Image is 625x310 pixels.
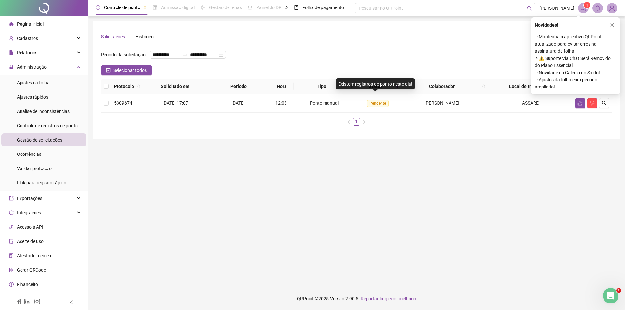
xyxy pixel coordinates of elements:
[535,76,616,90] span: ⚬ Ajustes da folha com período ampliado!
[535,21,558,29] span: Novidades !
[535,55,616,69] span: ⚬ ⚠️ Suporte Via Chat Será Removido do Plano Essencial
[535,69,616,76] span: ⚬ Novidade no Cálculo do Saldo!
[603,288,618,303] iframe: Intercom live chat
[616,288,621,293] span: 1
[610,23,615,27] span: close
[336,78,415,89] div: Existem registros de ponto neste dia!
[535,33,616,55] span: ⚬ Mantenha o aplicativo QRPoint atualizado para evitar erros na assinatura da folha!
